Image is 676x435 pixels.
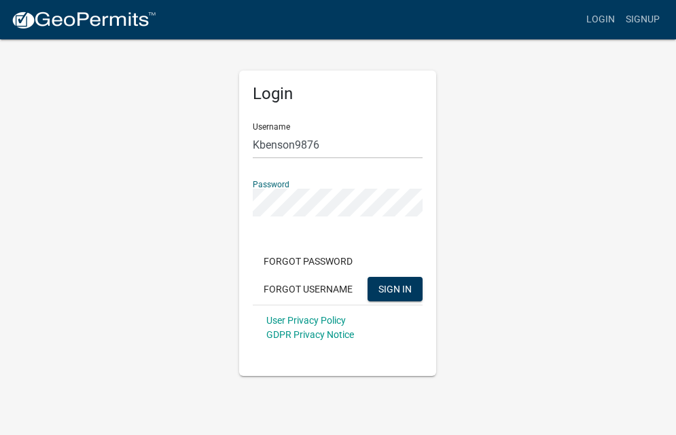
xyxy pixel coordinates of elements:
[581,7,620,33] a: Login
[253,277,363,301] button: Forgot Username
[620,7,665,33] a: Signup
[368,277,423,301] button: SIGN IN
[266,329,354,340] a: GDPR Privacy Notice
[378,283,412,294] span: SIGN IN
[253,249,363,273] button: Forgot Password
[266,315,346,326] a: User Privacy Policy
[253,84,423,104] h5: Login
